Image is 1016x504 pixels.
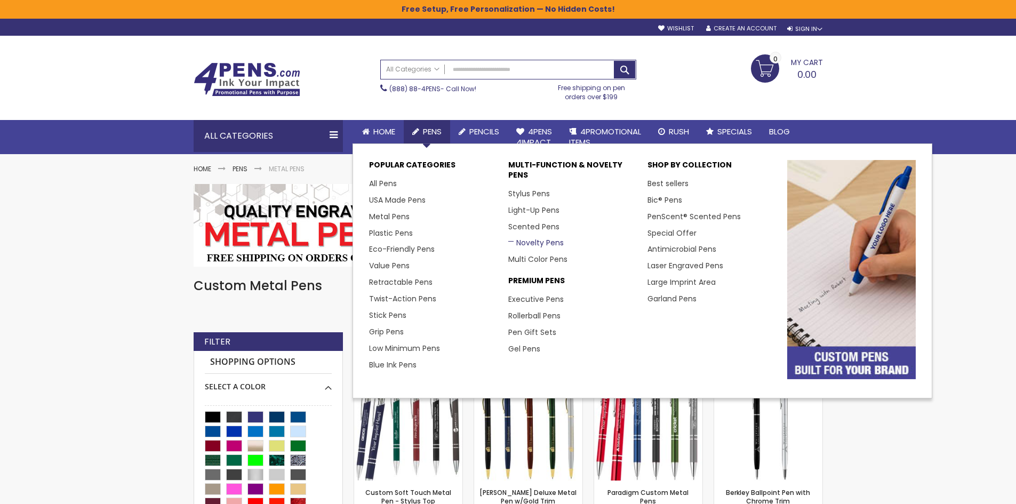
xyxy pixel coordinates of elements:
a: Novelty Pens [508,237,564,248]
a: Pen Gift Sets [508,327,556,338]
span: 4Pens 4impact [516,126,552,148]
a: USA Made Pens [369,195,426,205]
a: Blue Ink Pens [369,359,417,370]
strong: Shopping Options [205,351,332,374]
a: All Pens [369,178,397,189]
a: Pencils [450,120,508,143]
span: 0.00 [797,68,817,81]
a: Stylus Pens [508,188,550,199]
span: - Call Now! [389,84,476,93]
a: Specials [698,120,761,143]
a: Eco-Friendly Pens [369,244,435,254]
a: Executive Pens [508,294,564,305]
a: Plastic Pens [369,228,413,238]
div: Sign In [787,25,822,33]
a: Garland Pens [647,293,697,304]
span: Pencils [469,126,499,137]
a: Create an Account [706,25,777,33]
span: All Categories [386,65,439,74]
a: (888) 88-4PENS [389,84,441,93]
span: Specials [717,126,752,137]
a: Gel Pens [508,343,540,354]
p: Multi-Function & Novelty Pens [508,160,637,186]
img: Cooper Deluxe Metal Pen w/Gold Trim [474,372,582,481]
a: Value Pens [369,260,410,271]
a: Pens [233,164,247,173]
a: Wishlist [658,25,694,33]
span: Blog [769,126,790,137]
span: 0 [773,54,778,64]
a: PenScent® Scented Pens [647,211,741,222]
a: 4PROMOTIONALITEMS [561,120,650,155]
a: Antimicrobial Pens [647,244,716,254]
p: Premium Pens [508,276,637,291]
a: Pens [404,120,450,143]
p: Popular Categories [369,160,498,175]
img: custom-pens [787,160,916,379]
a: Best sellers [647,178,689,189]
a: Grip Pens [369,326,404,337]
a: Retractable Pens [369,277,433,287]
img: Custom Soft Touch Metal Pen - Stylus Top [354,372,462,481]
a: Multi Color Pens [508,254,567,265]
a: Stick Pens [369,310,406,321]
a: Special Offer [647,228,697,238]
img: Berkley Ballpoint Pen with Chrome Trim [714,372,822,481]
a: Twist-Action Pens [369,293,436,304]
a: Home [354,120,404,143]
img: 4Pens Custom Pens and Promotional Products [194,62,300,97]
a: 0.00 0 [751,54,823,81]
div: Free shipping on pen orders over $199 [547,79,636,101]
a: Scented Pens [508,221,559,232]
a: Metal Pens [369,211,410,222]
a: Bic® Pens [647,195,682,205]
span: Home [373,126,395,137]
a: Blog [761,120,798,143]
img: Metal Pens [194,184,823,267]
a: Rush [650,120,698,143]
a: Rollerball Pens [508,310,561,321]
a: Large Imprint Area [647,277,716,287]
a: Laser Engraved Pens [647,260,723,271]
div: All Categories [194,120,343,152]
h1: Custom Metal Pens [194,277,823,294]
a: Home [194,164,211,173]
span: Pens [423,126,442,137]
strong: Filter [204,336,230,348]
a: 4Pens4impact [508,120,561,155]
span: Rush [669,126,689,137]
div: Select A Color [205,374,332,392]
a: Low Minimum Pens [369,343,440,354]
strong: Metal Pens [269,164,305,173]
a: Light-Up Pens [508,205,559,215]
img: Paradigm Plus Custom Metal Pens [594,372,702,481]
p: Shop By Collection [647,160,776,175]
span: 4PROMOTIONAL ITEMS [569,126,641,148]
a: All Categories [381,60,445,78]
